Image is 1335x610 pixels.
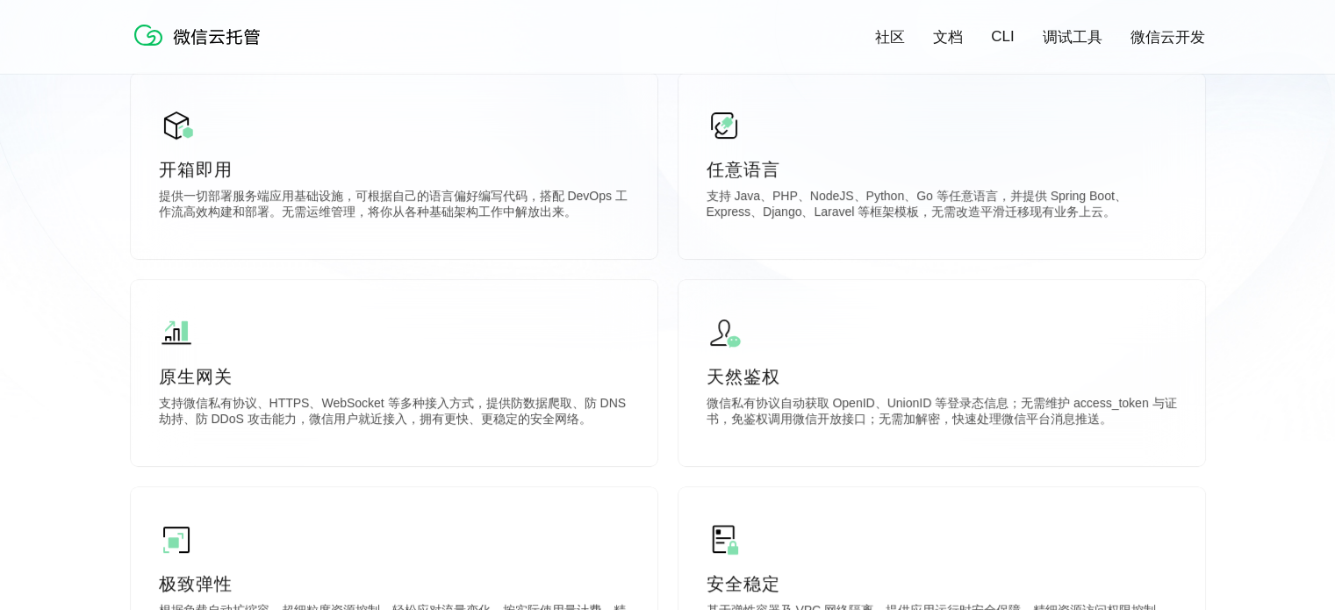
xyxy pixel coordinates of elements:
p: 任意语言 [707,157,1177,182]
a: 微信云托管 [131,40,271,55]
p: 开箱即用 [159,157,629,182]
p: 提供一切部署服务端应用基础设施，可根据自己的语言偏好编写代码，搭配 DevOps 工作流高效构建和部署。无需运维管理，将你从各种基础架构工作中解放出来。 [159,189,629,224]
p: 微信私有协议自动获取 OpenID、UnionID 等登录态信息；无需维护 access_token 与证书，免鉴权调用微信开放接口；无需加解密，快速处理微信平台消息推送。 [707,396,1177,431]
p: 安全稳定 [707,571,1177,596]
p: 支持 Java、PHP、NodeJS、Python、Go 等任意语言，并提供 Spring Boot、Express、Django、Laravel 等框架模板，无需改造平滑迁移现有业务上云。 [707,189,1177,224]
p: 支持微信私有协议、HTTPS、WebSocket 等多种接入方式，提供防数据爬取、防 DNS 劫持、防 DDoS 攻击能力，微信用户就近接入，拥有更快、更稳定的安全网络。 [159,396,629,431]
a: 文档 [933,27,963,47]
a: CLI [991,28,1014,46]
p: 天然鉴权 [707,364,1177,389]
p: 极致弹性 [159,571,629,596]
a: 调试工具 [1043,27,1102,47]
a: 社区 [875,27,905,47]
img: 微信云托管 [131,18,271,53]
a: 微信云开发 [1130,27,1205,47]
p: 原生网关 [159,364,629,389]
